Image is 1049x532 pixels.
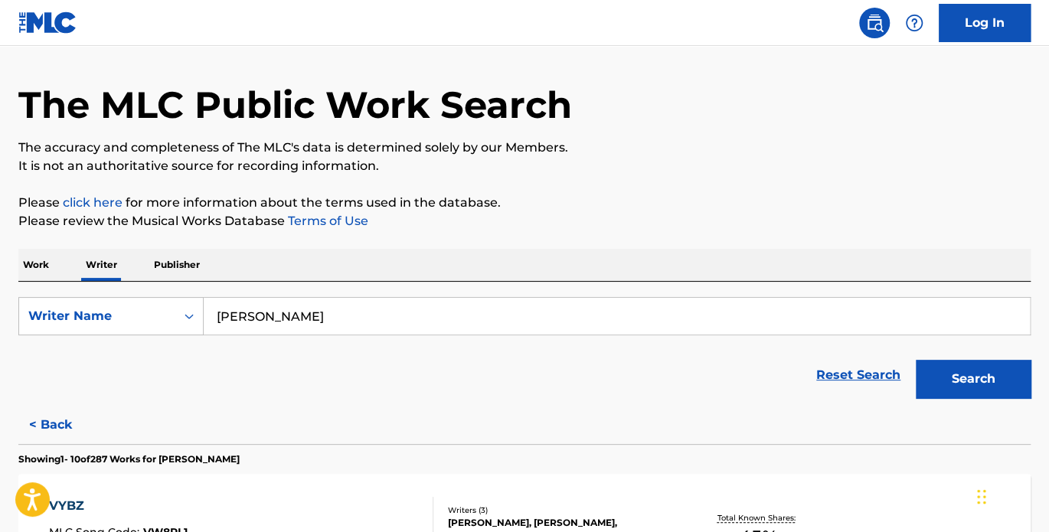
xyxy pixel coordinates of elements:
[18,249,54,281] p: Work
[939,4,1031,42] a: Log In
[905,14,923,32] img: help
[18,82,572,128] h1: The MLC Public Work Search
[448,504,674,516] div: Writers ( 3 )
[865,14,884,32] img: search
[809,358,908,392] a: Reset Search
[28,307,166,325] div: Writer Name
[717,512,799,524] p: Total Known Shares:
[18,157,1031,175] p: It is not an authoritative source for recording information.
[285,214,368,228] a: Terms of Use
[18,139,1031,157] p: The accuracy and completeness of The MLC's data is determined solely by our Members.
[18,297,1031,406] form: Search Form
[859,8,890,38] a: Public Search
[18,452,240,466] p: Showing 1 - 10 of 287 Works for [PERSON_NAME]
[18,194,1031,212] p: Please for more information about the terms used in the database.
[81,249,122,281] p: Writer
[916,360,1031,398] button: Search
[18,212,1031,230] p: Please review the Musical Works Database
[149,249,204,281] p: Publisher
[18,406,110,444] button: < Back
[977,474,986,520] div: Drag
[18,11,77,34] img: MLC Logo
[972,459,1049,532] iframe: Chat Widget
[49,497,188,515] div: VYBZ
[63,195,123,210] a: click here
[899,8,930,38] div: Help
